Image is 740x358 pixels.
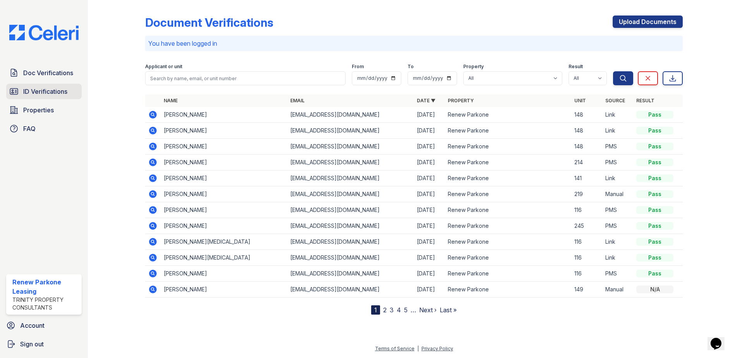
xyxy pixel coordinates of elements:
td: 148 [571,107,602,123]
img: CE_Logo_Blue-a8612792a0a2168367f1c8372b55b34899dd931a85d93a1a3d3e32e68fde9ad4.png [3,25,85,40]
a: Source [605,98,625,103]
a: ID Verifications [6,84,82,99]
div: Pass [636,238,673,246]
div: Pass [636,222,673,230]
td: [EMAIL_ADDRESS][DOMAIN_NAME] [287,107,414,123]
td: [PERSON_NAME] [161,139,287,155]
a: Sign out [3,336,85,352]
td: Renew Parkone [445,234,571,250]
td: Renew Parkone [445,218,571,234]
td: [DATE] [414,266,445,282]
a: Account [3,318,85,333]
div: Pass [636,158,673,166]
td: [EMAIL_ADDRESS][DOMAIN_NAME] [287,139,414,155]
td: [DATE] [414,202,445,218]
span: FAQ [23,124,36,133]
span: ID Verifications [23,87,67,96]
div: Pass [636,254,673,262]
td: 148 [571,123,602,139]
td: [PERSON_NAME] [161,123,287,139]
a: Email [290,98,305,103]
div: Trinity Property Consultants [12,296,79,312]
td: PMS [602,139,633,155]
a: 4 [397,306,401,314]
input: Search by name, email, or unit number [145,71,346,85]
td: PMS [602,202,633,218]
a: Properties [6,102,82,118]
td: 245 [571,218,602,234]
td: 116 [571,202,602,218]
td: [DATE] [414,123,445,139]
span: Properties [23,105,54,115]
a: Last » [440,306,457,314]
td: [PERSON_NAME][MEDICAL_DATA] [161,250,287,266]
td: [EMAIL_ADDRESS][DOMAIN_NAME] [287,282,414,298]
div: Pass [636,111,673,119]
td: PMS [602,266,633,282]
div: N/A [636,286,673,293]
a: 5 [404,306,408,314]
iframe: chat widget [707,327,732,350]
span: Account [20,321,45,330]
div: Pass [636,206,673,214]
td: Manual [602,282,633,298]
a: FAQ [6,121,82,136]
td: Manual [602,186,633,202]
td: Renew Parkone [445,186,571,202]
td: [DATE] [414,155,445,170]
a: Unit [574,98,586,103]
label: Property [463,64,484,70]
span: Sign out [20,339,44,349]
td: 214 [571,155,602,170]
td: Renew Parkone [445,170,571,186]
td: [EMAIL_ADDRESS][DOMAIN_NAME] [287,234,414,250]
td: [EMAIL_ADDRESS][DOMAIN_NAME] [287,218,414,234]
div: Pass [636,174,673,182]
td: Renew Parkone [445,250,571,266]
td: Renew Parkone [445,123,571,139]
span: Doc Verifications [23,68,73,77]
td: [DATE] [414,218,445,234]
td: Renew Parkone [445,266,571,282]
div: 1 [371,305,380,315]
div: Renew Parkone Leasing [12,277,79,296]
div: Pass [636,143,673,150]
label: To [408,64,414,70]
a: Name [164,98,178,103]
td: Renew Parkone [445,139,571,155]
div: Pass [636,190,673,198]
td: 116 [571,266,602,282]
td: [DATE] [414,282,445,298]
a: Upload Documents [613,15,683,28]
label: Applicant or unit [145,64,182,70]
a: Result [636,98,654,103]
td: [DATE] [414,107,445,123]
td: [PERSON_NAME] [161,218,287,234]
div: Document Verifications [145,15,273,29]
td: [EMAIL_ADDRESS][DOMAIN_NAME] [287,250,414,266]
td: Link [602,170,633,186]
td: [PERSON_NAME] [161,186,287,202]
td: PMS [602,218,633,234]
td: Link [602,107,633,123]
a: 3 [390,306,394,314]
td: 116 [571,234,602,250]
td: [PERSON_NAME] [161,282,287,298]
td: [DATE] [414,170,445,186]
td: PMS [602,155,633,170]
td: [EMAIL_ADDRESS][DOMAIN_NAME] [287,170,414,186]
div: Pass [636,270,673,277]
a: Privacy Policy [421,346,453,351]
label: From [352,64,364,70]
td: 148 [571,139,602,155]
td: [PERSON_NAME] [161,170,287,186]
td: 141 [571,170,602,186]
td: [DATE] [414,250,445,266]
td: [PERSON_NAME] [161,202,287,218]
td: [PERSON_NAME] [161,155,287,170]
div: Pass [636,127,673,134]
a: Next › [419,306,437,314]
td: Renew Parkone [445,107,571,123]
td: Link [602,123,633,139]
